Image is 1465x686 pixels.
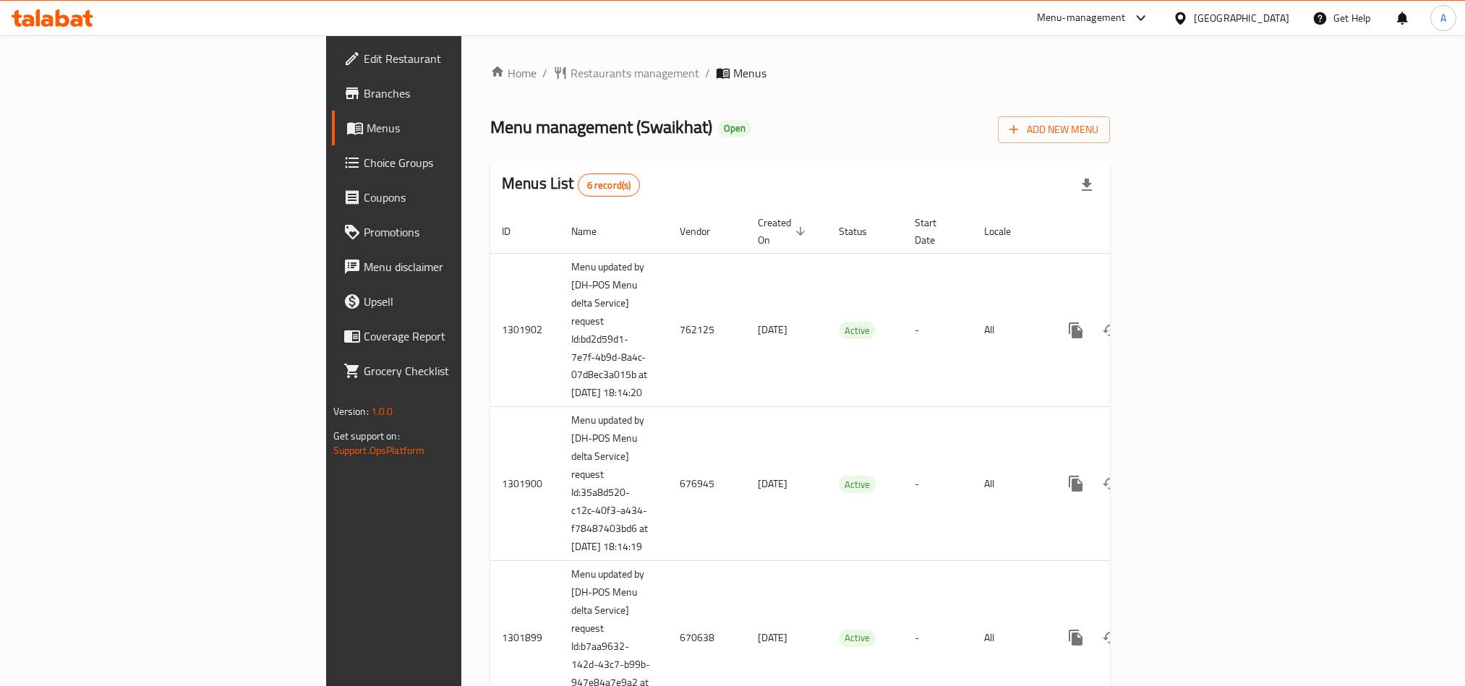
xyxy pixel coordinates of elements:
span: Start Date [915,214,955,249]
td: - [903,407,973,561]
td: Menu updated by [DH-POS Menu delta Service] request Id:35a8d520-c12c-40f3-a434-f78487403bd6 at [D... [560,407,668,561]
button: more [1059,466,1093,501]
span: Menu disclaimer [364,258,559,275]
button: more [1059,620,1093,655]
span: Menus [367,119,559,137]
span: Add New Menu [1009,121,1098,139]
span: Active [839,476,876,493]
span: A [1440,10,1446,26]
a: Coverage Report [332,319,571,353]
span: Restaurants management [571,64,699,82]
td: All [973,253,1047,407]
span: Locale [984,223,1030,240]
td: 762125 [668,253,746,407]
a: Upsell [332,284,571,319]
span: Active [839,630,876,646]
span: Promotions [364,223,559,241]
span: Branches [364,85,559,102]
div: Open [718,120,751,137]
th: Actions [1047,210,1209,254]
span: ID [502,223,529,240]
a: Grocery Checklist [332,353,571,388]
span: [DATE] [758,474,787,493]
span: Grocery Checklist [364,362,559,380]
h2: Menus List [502,173,640,197]
a: Promotions [332,215,571,249]
a: Edit Restaurant [332,41,571,76]
span: Active [839,322,876,339]
span: Edit Restaurant [364,50,559,67]
td: All [973,407,1047,561]
td: Menu updated by [DH-POS Menu delta Service] request Id:bd2d59d1-7e7f-4b9d-8a4c-07d8ec3a015b at [D... [560,253,668,407]
nav: breadcrumb [490,64,1110,82]
li: / [705,64,710,82]
a: Menus [332,111,571,145]
span: [DATE] [758,628,787,647]
a: Support.OpsPlatform [333,441,425,460]
span: 1.0.0 [371,402,393,421]
span: Name [571,223,615,240]
span: Coverage Report [364,327,559,345]
span: Open [718,122,751,134]
td: - [903,253,973,407]
button: Change Status [1093,466,1128,501]
span: Created On [758,214,810,249]
span: 6 record(s) [578,179,640,192]
div: Active [839,630,876,647]
a: Branches [332,76,571,111]
a: Restaurants management [553,64,699,82]
div: Export file [1069,168,1104,202]
span: Menus [733,64,766,82]
span: Get support on: [333,426,400,445]
div: Total records count [578,173,641,197]
span: Upsell [364,293,559,310]
a: Coupons [332,180,571,215]
button: Change Status [1093,313,1128,348]
span: [DATE] [758,320,787,339]
td: 676945 [668,407,746,561]
span: Vendor [680,223,729,240]
button: Change Status [1093,620,1128,655]
a: Choice Groups [332,145,571,180]
span: Status [839,223,886,240]
button: Add New Menu [998,116,1110,143]
div: Menu-management [1037,9,1126,27]
span: Version: [333,402,369,421]
a: Menu disclaimer [332,249,571,284]
button: more [1059,313,1093,348]
span: Menu management ( Swaikhat ) [490,111,712,143]
div: [GEOGRAPHIC_DATA] [1194,10,1289,26]
span: Choice Groups [364,154,559,171]
span: Coupons [364,189,559,206]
